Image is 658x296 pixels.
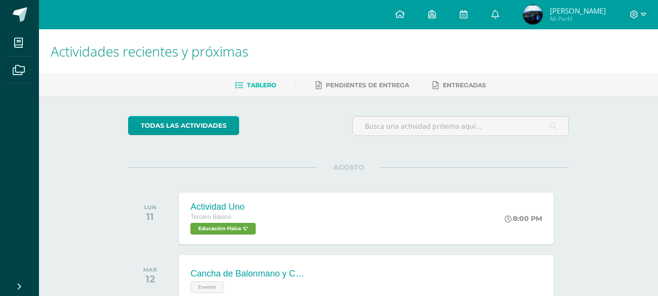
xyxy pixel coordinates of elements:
a: todas las Actividades [128,116,239,135]
input: Busca una actividad próxima aquí... [353,117,568,136]
div: Actividad Uno [190,202,258,212]
span: [PERSON_NAME] [550,6,606,16]
div: 8:00 PM [505,214,542,223]
div: LUN [144,204,156,211]
span: Pendientes de entrega [326,81,409,89]
div: 11 [144,211,156,222]
span: AGOSTO [318,163,380,172]
a: Pendientes de entrega [316,78,409,93]
div: Cancha de Balonmano y Contenido [190,269,307,279]
div: MAR [143,266,157,273]
a: Tablero [235,78,276,93]
a: Entregadas [432,78,486,93]
span: Tablero [247,81,276,89]
img: 02a5f9f54c7fb86c9517f3725941b99c.png [523,5,543,24]
span: Actividades recientes y próximas [51,42,248,60]
span: Tercero Básico [190,214,231,220]
span: Entregadas [443,81,486,89]
span: Mi Perfil [550,15,606,23]
span: Educación Física 'C' [190,223,256,235]
span: Evento [190,281,224,293]
div: 12 [143,273,157,285]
